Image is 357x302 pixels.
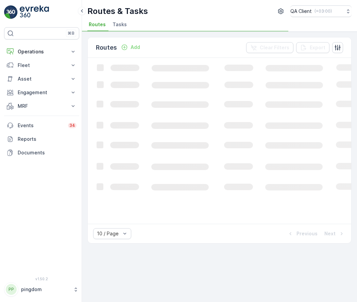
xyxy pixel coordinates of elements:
p: Fleet [18,62,66,69]
p: Reports [18,136,76,142]
div: PP [6,284,17,295]
button: Add [118,43,143,51]
p: Previous [296,230,318,237]
p: Engagement [18,89,66,96]
span: Routes [89,21,106,28]
a: Documents [4,146,79,160]
button: Next [324,230,346,238]
a: Reports [4,132,79,146]
p: MRF [18,103,66,110]
p: QA Client [290,8,312,15]
p: Add [131,44,140,51]
p: ( +03:00 ) [314,9,332,14]
p: Next [324,230,336,237]
p: Export [310,44,325,51]
button: Clear Filters [246,42,293,53]
p: Events [18,122,64,129]
button: Fleet [4,58,79,72]
button: Operations [4,45,79,58]
button: MRF [4,99,79,113]
p: Clear Filters [260,44,289,51]
button: PPpingdom [4,282,79,297]
img: logo [4,5,18,19]
p: Operations [18,48,66,55]
p: Routes [96,43,117,52]
a: Events34 [4,119,79,132]
img: logo_light-DOdMpM7g.png [20,5,49,19]
button: Previous [286,230,318,238]
p: Routes & Tasks [87,6,148,17]
p: 34 [69,123,75,128]
span: v 1.50.2 [4,277,79,281]
p: ⌘B [68,31,74,36]
button: QA Client(+03:00) [290,5,352,17]
button: Export [296,42,329,53]
p: Asset [18,75,66,82]
span: Tasks [113,21,127,28]
p: Documents [18,149,76,156]
p: pingdom [21,286,70,293]
button: Asset [4,72,79,86]
button: Engagement [4,86,79,99]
